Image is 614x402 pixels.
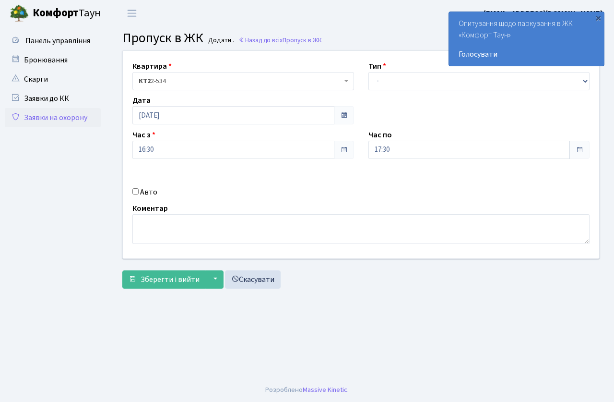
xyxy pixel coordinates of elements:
[122,28,203,48] span: Пропуск в ЖК
[368,61,386,72] label: Тип
[132,95,151,106] label: Дата
[265,385,349,395] div: Розроблено .
[132,72,354,90] span: <b>КТ2</b>&nbsp;&nbsp;&nbsp;2-534
[139,76,151,86] b: КТ2
[5,50,101,70] a: Бронювання
[368,129,392,141] label: Час по
[132,203,168,214] label: Коментар
[5,70,101,89] a: Скарги
[10,4,29,23] img: logo.png
[120,5,144,21] button: Переключити навігацію
[5,89,101,108] a: Заявки до КК
[25,36,90,46] span: Панель управління
[122,270,206,289] button: Зберегти і вийти
[459,49,594,60] a: Голосувати
[33,5,79,21] b: Комфорт
[449,12,604,66] div: Опитування щодо паркування в ЖК «Комфорт Таун»
[140,186,157,198] label: Авто
[5,31,101,50] a: Панель управління
[484,8,602,19] a: [EMAIL_ADDRESS][DOMAIN_NAME]
[225,270,281,289] a: Скасувати
[132,61,172,72] label: Квартира
[593,13,603,23] div: ×
[141,274,200,285] span: Зберегти і вийти
[303,385,347,395] a: Massive Kinetic
[206,37,234,45] small: Додати .
[139,76,342,86] span: <b>КТ2</b>&nbsp;&nbsp;&nbsp;2-534
[33,5,101,22] span: Таун
[238,36,322,45] a: Назад до всіхПропуск в ЖК
[283,36,322,45] span: Пропуск в ЖК
[132,129,155,141] label: Час з
[5,108,101,127] a: Заявки на охорону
